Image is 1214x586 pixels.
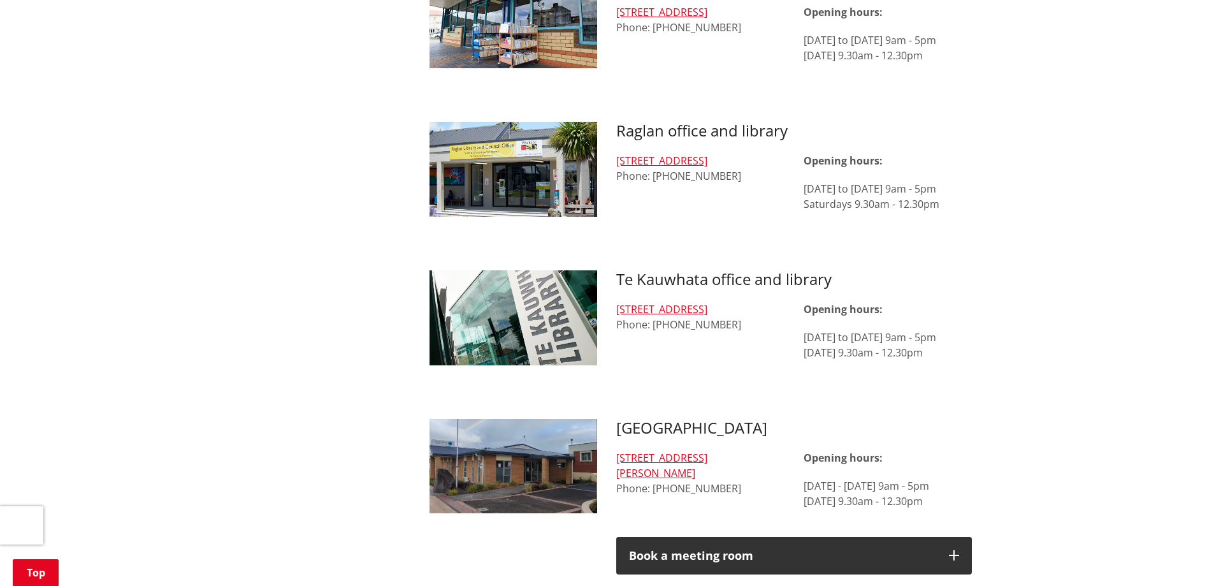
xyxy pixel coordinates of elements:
a: [STREET_ADDRESS] [616,5,707,19]
div: Phone: [PHONE_NUMBER] [616,450,784,496]
h3: Raglan office and library [616,122,972,140]
div: Book a meeting room [629,550,936,562]
div: Phone: [PHONE_NUMBER] [616,302,784,332]
a: Top [13,559,59,586]
h3: [GEOGRAPHIC_DATA] [616,419,972,437]
iframe: Messenger Launcher [1155,532,1201,578]
a: [STREET_ADDRESS][PERSON_NAME] [616,451,707,480]
button: Book a meeting room [616,537,972,575]
p: [DATE] to [DATE] 9am - 5pm [DATE] 9.30am - 12.30pm [804,33,972,63]
p: [DATE] to [DATE] 9am - 5pm Saturdays 9.30am - 12.30pm [804,181,972,212]
p: [DATE] - [DATE] 9am - 5pm [DATE] 9.30am - 12.30pm [804,478,972,509]
strong: Opening hours: [804,302,883,316]
div: Phone: [PHONE_NUMBER] [616,153,784,184]
a: [STREET_ADDRESS] [616,302,707,316]
a: [STREET_ADDRESS] [616,154,707,168]
p: [DATE] to [DATE] 9am - 5pm [DATE] 9.30am - 12.30pm [804,330,972,376]
div: Phone: [PHONE_NUMBER] [616,4,784,35]
strong: Opening hours: [804,154,883,168]
img: Tuakau-library [430,419,598,514]
strong: Opening hours: [804,5,883,19]
h3: Te Kauwhata office and library [616,270,972,289]
img: Raglan library and office [430,122,598,216]
img: Te Kauwhata library [430,270,598,365]
strong: Opening hours: [804,451,883,465]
